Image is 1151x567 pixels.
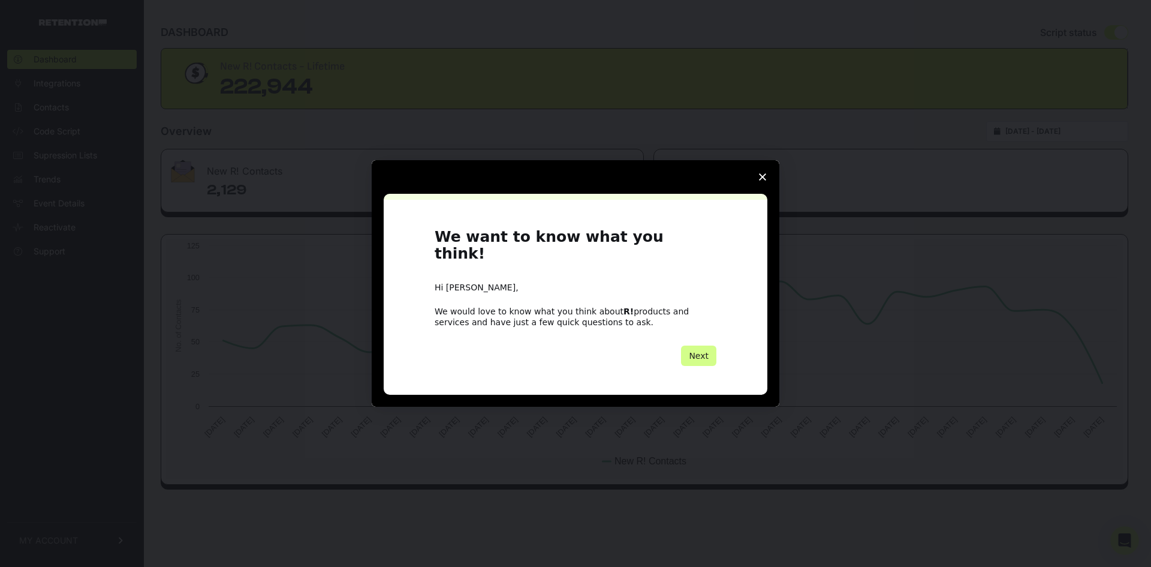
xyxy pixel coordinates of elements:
h1: We want to know what you think! [435,229,716,270]
button: Next [681,346,716,366]
div: Hi [PERSON_NAME], [435,282,716,294]
span: Close survey [746,160,779,194]
b: R! [623,307,634,316]
div: We would love to know what you think about products and services and have just a few quick questi... [435,306,716,328]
